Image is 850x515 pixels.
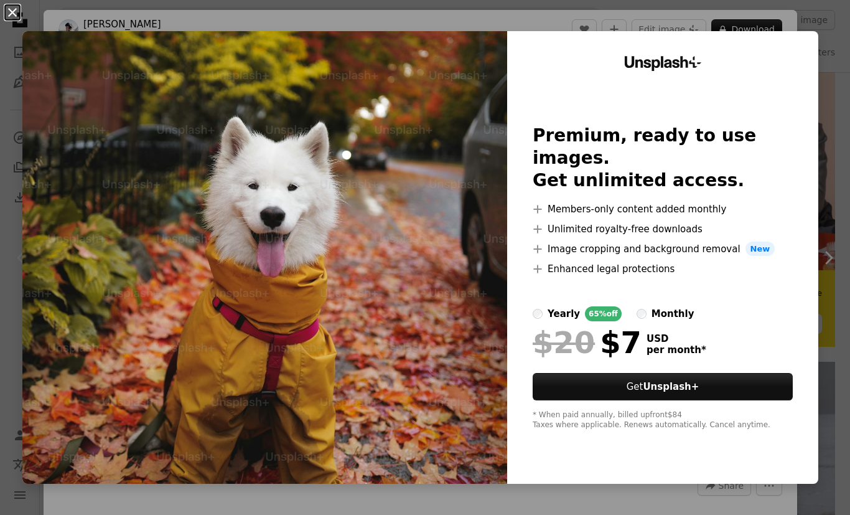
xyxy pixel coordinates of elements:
[745,242,775,257] span: New
[533,202,793,217] li: Members-only content added monthly
[637,309,647,319] input: monthly
[585,306,622,321] div: 65% off
[533,326,642,359] div: $7
[548,306,580,321] div: yearly
[533,222,793,237] li: Unlimited royalty-free downloads
[643,381,699,392] strong: Unsplash+
[533,410,793,430] div: * When paid annually, billed upfront $84 Taxes where applicable. Renews automatically. Cancel any...
[533,326,595,359] span: $20
[652,306,694,321] div: monthly
[533,262,793,276] li: Enhanced legal protections
[647,333,706,344] span: USD
[533,242,793,257] li: Image cropping and background removal
[533,125,793,192] h2: Premium, ready to use images. Get unlimited access.
[647,344,706,356] span: per month *
[533,309,543,319] input: yearly65%off
[533,373,793,400] button: GetUnsplash+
